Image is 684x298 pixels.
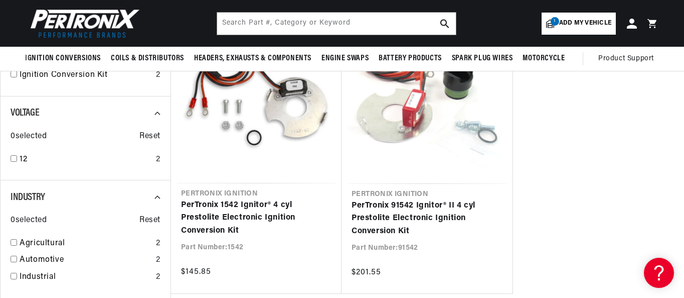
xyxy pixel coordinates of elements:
span: Reset [139,214,160,227]
button: search button [434,13,456,35]
summary: Headers, Exhausts & Components [189,47,316,70]
img: Pertronix [25,6,140,41]
span: Engine Swaps [321,53,369,64]
a: Industrial [20,271,152,284]
summary: Battery Products [374,47,447,70]
span: 0 selected [11,130,47,143]
a: 1Add my vehicle [542,13,616,35]
a: 12 [20,153,152,166]
summary: Ignition Conversions [25,47,106,70]
span: 1 [551,17,559,26]
a: Automotive [20,254,152,267]
span: Motorcycle [523,53,565,64]
span: Ignition Conversions [25,53,101,64]
span: Add my vehicle [559,19,611,28]
div: 2 [156,237,160,250]
a: Ignition Conversion Kit [20,69,152,82]
span: Product Support [598,53,654,64]
div: 2 [156,271,160,284]
span: Coils & Distributors [111,53,184,64]
a: Agricultural [20,237,152,250]
span: Spark Plug Wires [452,53,513,64]
div: 2 [156,69,160,82]
a: PerTronix 1542 Ignitor® 4 cyl Prestolite Electronic Ignition Conversion Kit [181,199,331,238]
span: Battery Products [379,53,442,64]
summary: Coils & Distributors [106,47,189,70]
span: 0 selected [11,214,47,227]
summary: Engine Swaps [316,47,374,70]
a: PerTronix 91542 Ignitor® II 4 cyl Prestolite Electronic Ignition Conversion Kit [352,200,502,238]
span: Headers, Exhausts & Components [194,53,311,64]
div: 2 [156,153,160,166]
summary: Product Support [598,47,659,71]
summary: Motorcycle [518,47,570,70]
div: 2 [156,254,160,267]
summary: Spark Plug Wires [447,47,518,70]
span: Voltage [11,108,39,118]
span: Industry [11,192,45,203]
input: Search Part #, Category or Keyword [217,13,456,35]
span: Reset [139,130,160,143]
